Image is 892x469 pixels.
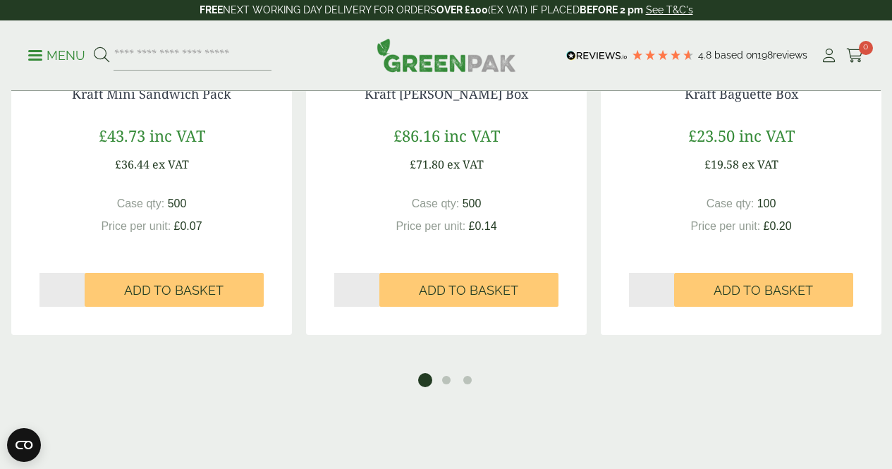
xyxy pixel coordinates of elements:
span: 500 [168,197,187,209]
a: 0 [846,45,864,66]
button: 1 of 3 [418,373,432,387]
strong: FREE [200,4,223,16]
bdi: 0.14 [469,220,497,232]
span: Case qty: [117,197,165,209]
bdi: 86.16 [393,125,440,146]
span: ex VAT [152,157,189,172]
span: 4.8 [698,49,714,61]
bdi: 43.73 [99,125,145,146]
bdi: 71.80 [410,157,444,172]
span: inc VAT [444,125,500,146]
img: GreenPak Supplies [377,38,516,72]
button: Open CMP widget [7,428,41,462]
strong: BEFORE 2 pm [580,4,643,16]
span: Add to Basket [124,283,224,298]
bdi: 23.50 [688,125,735,146]
span: Add to Basket [714,283,813,298]
i: My Account [820,49,838,63]
span: Based on [714,49,757,61]
a: Kraft Baguette Box [685,85,798,102]
span: £ [764,220,770,232]
a: Kraft [PERSON_NAME] Box [365,85,528,102]
span: £ [393,125,402,146]
span: 500 [463,197,482,209]
img: REVIEWS.io [566,51,628,61]
div: 4.79 Stars [631,49,695,61]
span: £ [469,220,475,232]
button: Add to Basket [674,273,853,307]
span: £ [410,157,416,172]
span: Price per unit: [690,220,760,232]
span: £ [99,125,107,146]
p: Menu [28,47,85,64]
a: See T&C's [646,4,693,16]
span: Price per unit: [101,220,171,232]
span: Price per unit: [396,220,465,232]
button: Add to Basket [85,273,264,307]
span: 198 [757,49,773,61]
span: 100 [757,197,776,209]
span: ex VAT [447,157,484,172]
span: reviews [773,49,807,61]
span: £ [115,157,121,172]
bdi: 0.20 [764,220,792,232]
span: ex VAT [742,157,778,172]
bdi: 0.07 [174,220,202,232]
span: inc VAT [739,125,795,146]
bdi: 19.58 [704,157,739,172]
span: £ [704,157,711,172]
a: Menu [28,47,85,61]
bdi: 36.44 [115,157,149,172]
button: 3 of 3 [460,373,475,387]
span: inc VAT [149,125,205,146]
span: £ [174,220,181,232]
a: Kraft Mini Sandwich Pack [72,85,231,102]
i: Cart [846,49,864,63]
span: Case qty: [412,197,460,209]
span: £ [688,125,697,146]
span: 0 [859,41,873,55]
span: Case qty: [707,197,754,209]
button: 2 of 3 [439,373,453,387]
button: Add to Basket [379,273,558,307]
strong: OVER £100 [436,4,488,16]
span: Add to Basket [419,283,518,298]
